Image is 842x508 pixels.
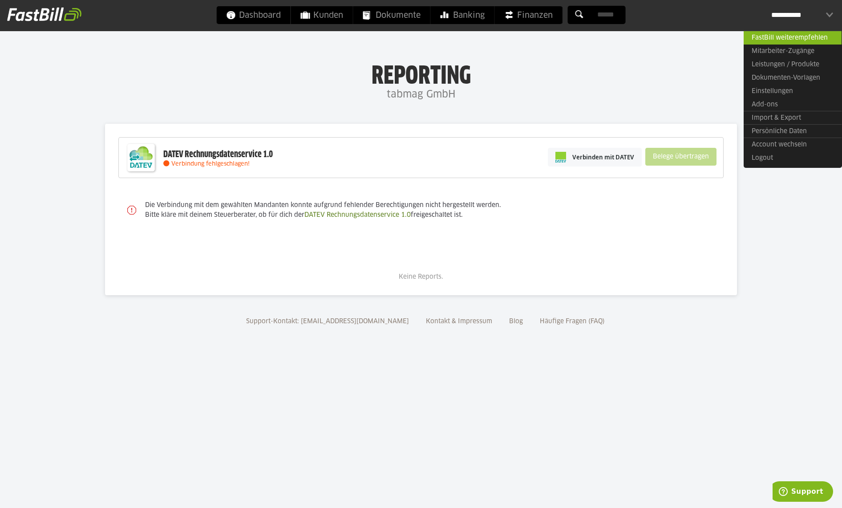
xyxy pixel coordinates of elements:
a: Leistungen / Produkte [744,58,842,71]
span: Finanzen [505,6,553,24]
iframe: Öffnet ein Widget, in dem Sie weitere Informationen finden [773,481,833,504]
a: Dashboard [217,6,291,24]
a: Blog [506,318,526,325]
a: Dokumenten-Vorlagen [744,71,842,85]
a: Add-ons [744,98,842,111]
span: Kunden [301,6,343,24]
span: Verbindung fehlgeschlagen! [171,161,250,167]
a: Logout [744,151,842,165]
a: Verbinden mit DATEV [548,148,642,167]
a: DATEV Rechnungsdatenservice 1.0 [304,212,411,218]
div: DATEV Rechnungsdatenservice 1.0 [163,149,273,160]
span: Verbinden mit DATEV [572,153,634,162]
a: Persönliche Daten [744,124,842,138]
span: Dokumente [363,6,421,24]
img: pi-datev-logo-farbig-24.svg [555,152,566,163]
a: Import & Export [744,111,842,125]
span: Dashboard [227,6,281,24]
img: fastbill_logo_white.png [7,7,81,21]
a: Mitarbeiter-Zugänge [744,45,842,58]
a: Dokumente [353,6,430,24]
sl-button: Belege übertragen [645,148,717,166]
a: Support-Kontakt: [EMAIL_ADDRESS][DOMAIN_NAME] [243,318,412,325]
span: Keine Reports. [399,274,443,280]
a: Einstellungen [744,85,842,98]
a: Finanzen [495,6,563,24]
a: FastBill weiterempfehlen [744,31,842,45]
a: Kunden [291,6,353,24]
span: Banking [441,6,485,24]
a: Kontakt & Impressum [423,318,495,325]
a: Häufige Fragen (FAQ) [537,318,608,325]
a: Banking [431,6,494,24]
h1: Reporting [89,63,753,86]
img: DATEV-Datenservice Logo [123,140,159,175]
a: Account wechseln [744,138,842,151]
